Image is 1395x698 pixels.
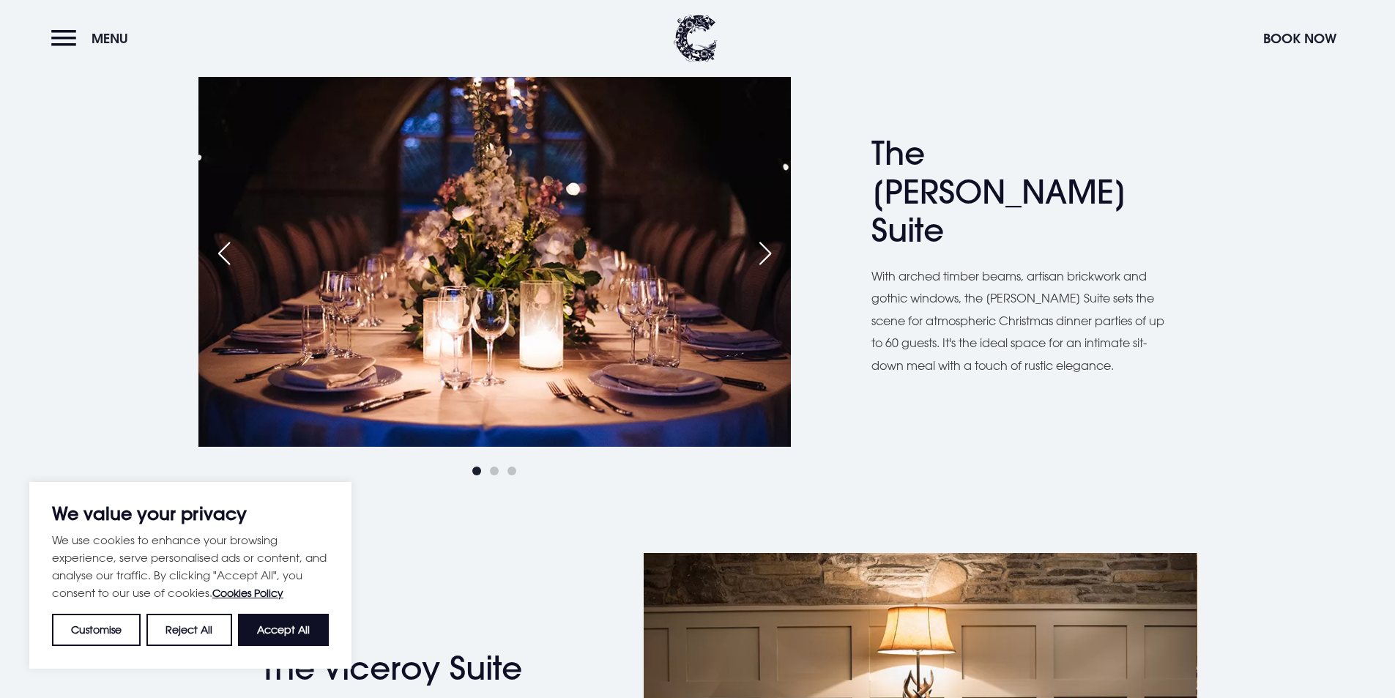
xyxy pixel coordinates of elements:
[51,23,135,54] button: Menu
[52,531,329,602] p: We use cookies to enhance your browsing experience, serve personalised ads or content, and analys...
[52,614,141,646] button: Customise
[871,265,1172,376] p: With arched timber beams, artisan brickwork and gothic windows, the [PERSON_NAME] Suite sets the ...
[490,467,499,475] span: Go to slide 2
[146,614,231,646] button: Reject All
[238,614,329,646] button: Accept All
[261,649,547,688] h2: The Viceroy Suite
[871,134,1157,250] h2: The [PERSON_NAME] Suite
[747,237,784,270] div: Next slide
[212,587,283,599] a: Cookies Policy
[674,15,718,62] img: Clandeboye Lodge
[52,505,329,522] p: We value your privacy
[206,237,242,270] div: Previous slide
[472,467,481,475] span: Go to slide 1
[29,482,351,669] div: We value your privacy
[507,467,516,475] span: Go to slide 3
[198,52,791,447] img: Close up of table set up with flowers and candles at an event venue in Northern Ireland.
[1256,23,1344,54] button: Book Now
[92,30,128,47] span: Menu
